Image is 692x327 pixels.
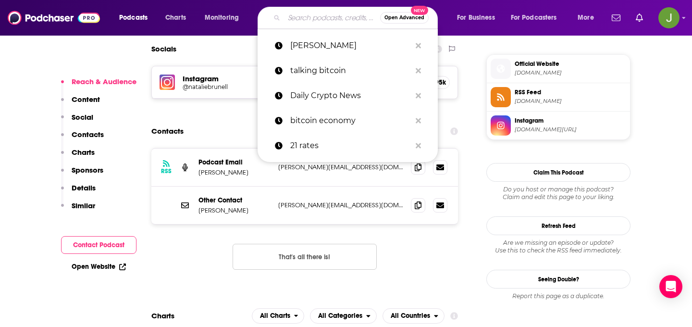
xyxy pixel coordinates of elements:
[61,165,103,183] button: Sponsors
[491,87,626,107] a: RSS Feed[DOMAIN_NAME]
[198,196,271,204] p: Other Contact
[659,275,682,298] div: Open Intercom Messenger
[383,308,445,324] h2: Countries
[183,83,262,90] a: @nataliebrunell
[290,83,411,108] p: Daily Crypto News
[658,7,680,28] span: Logged in as jon47193
[151,311,174,320] h2: Charts
[72,95,100,104] p: Content
[258,58,438,83] a: talking bitcoin
[61,77,136,95] button: Reach & Audience
[310,308,377,324] h2: Categories
[384,15,424,20] span: Open Advanced
[72,77,136,86] p: Reach & Audience
[515,98,626,105] span: coinstories.libsyn.com
[290,133,411,158] p: 21 rates
[151,40,176,58] h2: Socials
[198,10,251,25] button: open menu
[450,10,507,25] button: open menu
[290,58,411,83] p: talking bitcoin
[61,130,104,148] button: Contacts
[486,186,630,193] span: Do you host or manage this podcast?
[515,69,626,76] span: talkingbitcoin.com
[491,115,626,136] a: Instagram[DOMAIN_NAME][URL]
[72,165,103,175] p: Sponsors
[486,186,630,201] div: Claim and edit this page to your liking.
[72,263,126,271] a: Open Website
[198,168,271,176] p: [PERSON_NAME]
[233,244,377,270] button: Nothing here.
[61,148,95,165] button: Charts
[198,206,271,214] p: [PERSON_NAME]
[112,10,160,25] button: open menu
[380,12,429,24] button: Open AdvancedNew
[72,113,93,122] p: Social
[8,9,100,27] img: Podchaser - Follow, Share and Rate Podcasts
[260,313,290,319] span: All Charts
[72,201,95,210] p: Similar
[205,11,239,25] span: Monitoring
[267,7,447,29] div: Search podcasts, credits, & more...
[511,11,557,25] span: For Podcasters
[310,308,377,324] button: open menu
[571,10,606,25] button: open menu
[608,10,624,26] a: Show notifications dropdown
[505,10,571,25] button: open menu
[515,88,626,97] span: RSS Feed
[486,216,630,235] button: Refresh Feed
[61,236,136,254] button: Contact Podcast
[284,10,380,25] input: Search podcasts, credits, & more...
[515,60,626,68] span: Official Website
[159,10,192,25] a: Charts
[457,11,495,25] span: For Business
[198,158,271,166] p: Podcast Email
[391,313,430,319] span: All Countries
[165,11,186,25] span: Charts
[72,130,104,139] p: Contacts
[61,183,96,201] button: Details
[151,122,184,140] h2: Contacts
[290,33,411,58] p: natalie brunell
[383,308,445,324] button: open menu
[290,108,411,133] p: bitcoin economy
[486,270,630,289] a: Seeing Double?
[658,7,680,28] img: User Profile
[258,133,438,158] a: 21 rates
[258,33,438,58] a: [PERSON_NAME]
[278,163,403,171] p: [PERSON_NAME][EMAIL_ADDRESS][DOMAIN_NAME]
[119,11,148,25] span: Podcasts
[486,163,630,182] button: Claim This Podcast
[515,116,626,125] span: Instagram
[72,183,96,192] p: Details
[515,126,626,133] span: instagram.com/nataliebrunell
[486,292,630,300] div: Report this page as a duplicate.
[161,167,172,175] h3: RSS
[258,83,438,108] a: Daily Crypto News
[491,59,626,79] a: Official Website[DOMAIN_NAME]
[486,239,630,254] div: Are we missing an episode or update? Use this to check the RSS feed immediately.
[411,6,428,15] span: New
[632,10,647,26] a: Show notifications dropdown
[258,108,438,133] a: bitcoin economy
[578,11,594,25] span: More
[61,113,93,130] button: Social
[658,7,680,28] button: Show profile menu
[72,148,95,157] p: Charts
[183,74,262,83] h5: Instagram
[252,308,305,324] h2: Platforms
[318,313,362,319] span: All Categories
[160,75,175,90] img: iconImage
[252,308,305,324] button: open menu
[431,78,442,87] h5: 395k
[61,201,95,219] button: Similar
[278,201,403,209] p: [PERSON_NAME][EMAIL_ADDRESS][DOMAIN_NAME]
[61,95,100,113] button: Content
